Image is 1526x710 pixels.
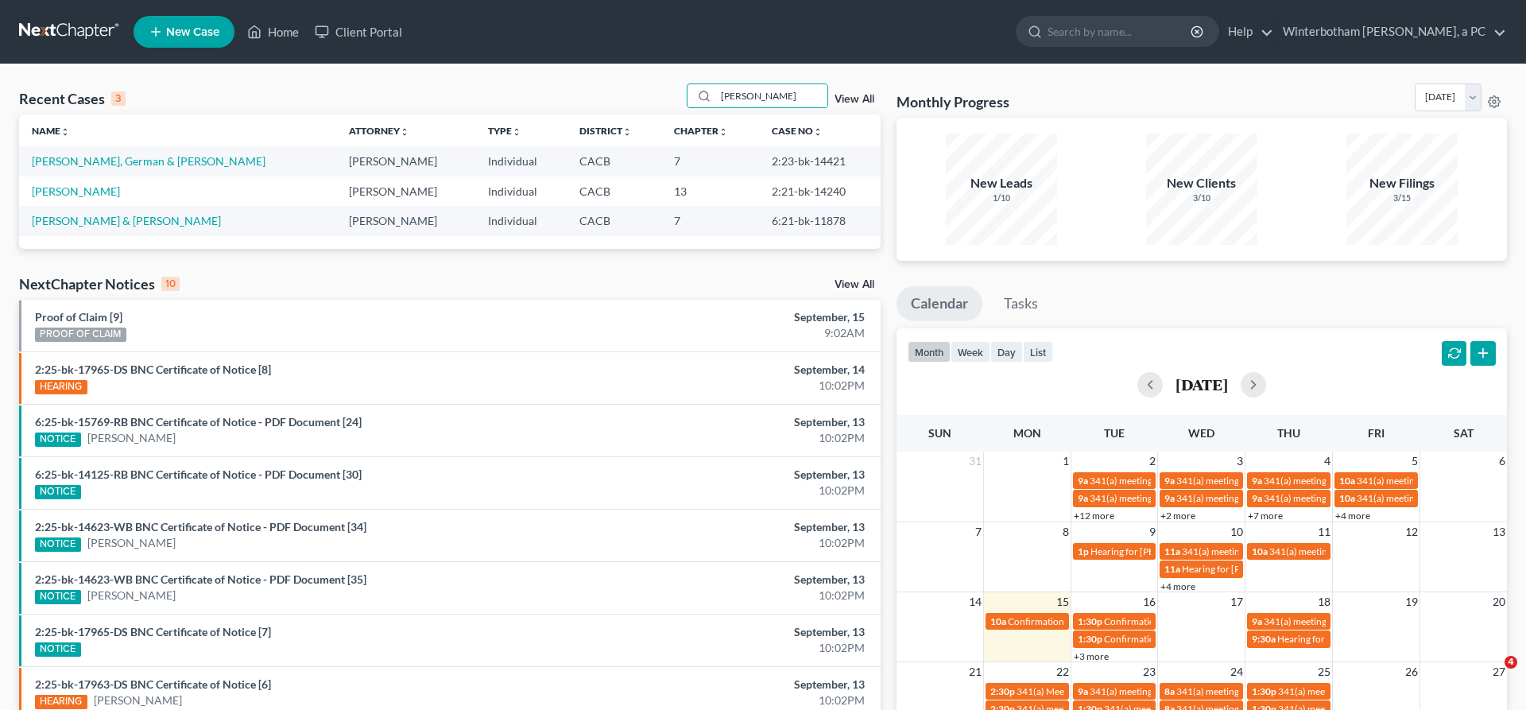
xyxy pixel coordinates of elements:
[32,184,120,198] a: [PERSON_NAME]
[1404,592,1419,611] span: 19
[1160,510,1195,522] a: +2 more
[598,693,865,708] div: 10:02PM
[1316,592,1332,611] span: 18
[1008,615,1188,627] span: Confirmation hearing for [PERSON_NAME]
[1252,685,1276,697] span: 1:30p
[1248,510,1283,522] a: +7 more
[1048,17,1193,46] input: Search by name...
[990,341,1023,363] button: day
[475,206,567,235] td: Individual
[475,177,567,206] td: Individual
[1264,492,1417,504] span: 341(a) meeting for [PERSON_NAME]
[1404,662,1419,681] span: 26
[990,685,1015,697] span: 2:30p
[967,452,983,471] span: 31
[567,206,662,235] td: CACB
[35,590,81,604] div: NOTICE
[1090,492,1413,504] span: 341(a) meeting for [PERSON_NAME] [PERSON_NAME] and [PERSON_NAME]
[1078,492,1088,504] span: 9a
[946,192,1057,204] div: 1/10
[87,535,176,551] a: [PERSON_NAME]
[990,286,1052,321] a: Tasks
[35,625,271,638] a: 2:25-bk-17965-DS BNC Certificate of Notice [7]
[1175,376,1228,393] h2: [DATE]
[1074,650,1109,662] a: +3 more
[1090,685,1243,697] span: 341(a) meeting for [PERSON_NAME]
[35,572,366,586] a: 2:25-bk-14623-WB BNC Certificate of Notice - PDF Document [35]
[1252,492,1262,504] span: 9a
[166,26,219,38] span: New Case
[598,467,865,483] div: September, 13
[1061,452,1071,471] span: 1
[598,535,865,551] div: 10:02PM
[1176,475,1330,487] span: 341(a) meeting for [PERSON_NAME]
[1339,475,1355,487] span: 10a
[1078,633,1102,645] span: 1:30p
[598,325,865,341] div: 9:02AM
[35,642,81,657] div: NOTICE
[598,430,865,446] div: 10:02PM
[974,522,983,541] span: 7
[1182,563,1306,575] span: Hearing for [PERSON_NAME]
[94,693,182,708] a: [PERSON_NAME]
[716,84,827,107] input: Search by name...
[1164,563,1180,575] span: 11a
[1491,592,1507,611] span: 20
[1023,341,1053,363] button: list
[1078,475,1088,487] span: 9a
[946,174,1057,192] div: New Leads
[1229,592,1245,611] span: 17
[1164,685,1175,697] span: 8a
[35,363,271,376] a: 2:25-bk-17965-DS BNC Certificate of Notice [8]
[598,677,865,693] div: September, 13
[1472,656,1510,694] iframe: Intercom live chat
[661,146,758,176] td: 7
[567,177,662,206] td: CACB
[1148,522,1157,541] span: 9
[1146,174,1257,192] div: New Clients
[336,206,475,235] td: [PERSON_NAME]
[1078,685,1088,697] span: 9a
[1277,633,1495,645] span: Hearing for [PERSON_NAME] and [PERSON_NAME]
[488,125,521,137] a: Typeunfold_more
[598,640,865,656] div: 10:02PM
[35,433,81,447] div: NOTICE
[598,483,865,499] div: 10:02PM
[1148,452,1157,471] span: 2
[1090,475,1413,487] span: 341(a) meeting for [PERSON_NAME] [PERSON_NAME] and [PERSON_NAME]
[512,127,521,137] i: unfold_more
[1404,522,1419,541] span: 12
[622,127,632,137] i: unfold_more
[35,695,87,709] div: HEARING
[567,146,662,176] td: CACB
[1252,475,1262,487] span: 9a
[661,177,758,206] td: 13
[759,146,881,176] td: 2:23-bk-14421
[35,537,81,552] div: NOTICE
[1368,426,1385,440] span: Fri
[400,127,409,137] i: unfold_more
[1188,426,1214,440] span: Wed
[1264,615,1417,627] span: 341(a) meeting for [PERSON_NAME]
[1497,452,1507,471] span: 6
[1252,545,1268,557] span: 10a
[87,430,176,446] a: [PERSON_NAME]
[1055,592,1071,611] span: 15
[813,127,823,137] i: unfold_more
[349,125,409,137] a: Attorneyunfold_more
[1141,662,1157,681] span: 23
[1104,633,1454,645] span: Confirmation hearing for [PERSON_NAME] and [PERSON_NAME] [PERSON_NAME]
[475,146,567,176] td: Individual
[35,468,362,481] a: 6:25-bk-14125-RB BNC Certificate of Notice - PDF Document [30]
[1078,545,1089,557] span: 1p
[35,310,122,324] a: Proof of Claim [9]
[1346,192,1458,204] div: 3/15
[661,206,758,235] td: 7
[1316,662,1332,681] span: 25
[111,91,126,106] div: 3
[1323,452,1332,471] span: 4
[1013,426,1041,440] span: Mon
[1339,492,1355,504] span: 10a
[1316,522,1332,541] span: 11
[60,127,70,137] i: unfold_more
